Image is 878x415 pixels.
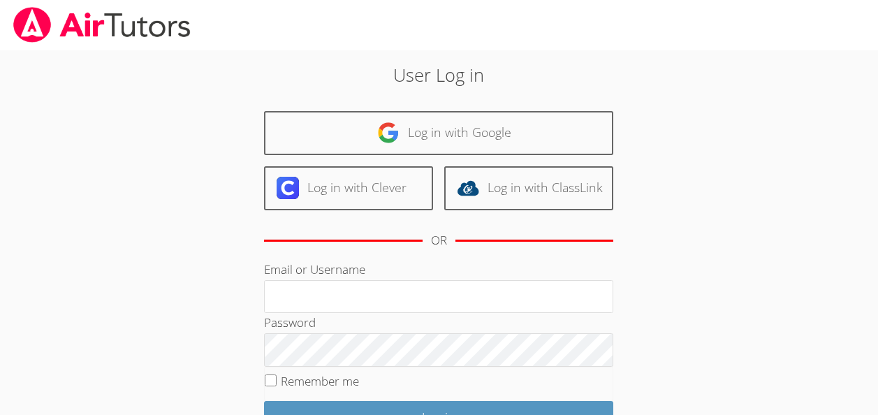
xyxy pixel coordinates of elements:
[444,166,613,210] a: Log in with ClassLink
[377,122,400,144] img: google-logo-50288ca7cdecda66e5e0955fdab243c47b7ad437acaf1139b6f446037453330a.svg
[277,177,299,199] img: clever-logo-6eab21bc6e7a338710f1a6ff85c0baf02591cd810cc4098c63d3a4b26e2feb20.svg
[264,166,433,210] a: Log in with Clever
[264,111,613,155] a: Log in with Google
[264,314,316,330] label: Password
[202,61,676,88] h2: User Log in
[281,373,359,389] label: Remember me
[431,231,447,251] div: OR
[12,7,192,43] img: airtutors_banner-c4298cdbf04f3fff15de1276eac7730deb9818008684d7c2e4769d2f7ddbe033.png
[457,177,479,199] img: classlink-logo-d6bb404cc1216ec64c9a2012d9dc4662098be43eaf13dc465df04b49fa7ab582.svg
[264,261,365,277] label: Email or Username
